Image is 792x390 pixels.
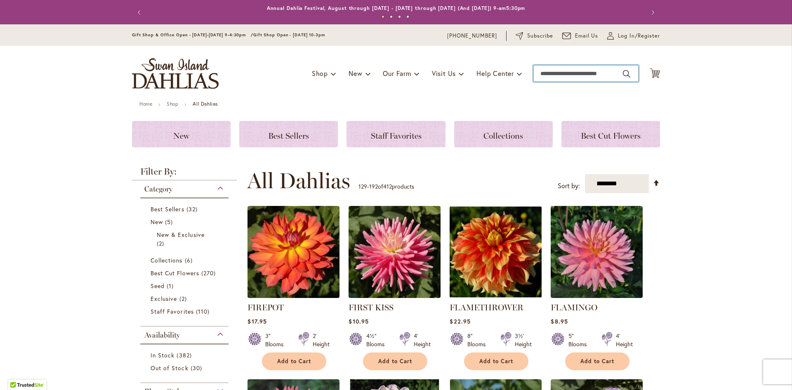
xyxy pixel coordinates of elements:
a: FLAMETHROWER [450,303,523,312]
button: Add to Cart [565,352,629,370]
span: 129 [358,182,367,190]
img: FLAMETHROWER [450,206,542,298]
a: Shop [167,101,178,107]
span: Add to Cart [277,358,311,365]
span: Staff Favorites [151,307,194,315]
button: Add to Cart [464,352,528,370]
a: Best Sellers [151,205,220,213]
a: New [151,217,220,226]
span: Availability [144,331,180,340]
a: FIRST KISS [349,303,394,312]
a: FIREPOT [247,292,339,300]
a: Subscribe [516,32,553,40]
button: Add to Cart [363,352,427,370]
a: Staff Favorites [346,121,445,147]
span: 32 [186,205,200,213]
p: - of products [358,180,414,193]
a: New &amp; Exclusive [157,230,214,248]
span: Our Farm [383,69,411,78]
button: 2 of 4 [390,15,393,18]
span: Category [144,184,172,194]
span: 412 [383,182,392,190]
span: Help Center [476,69,514,78]
span: $10.95 [349,317,368,325]
span: New [173,131,189,141]
span: 110 [196,307,212,316]
a: FIREPOT [247,303,284,312]
span: Collections [151,256,183,264]
a: FIRST KISS [349,292,441,300]
span: Gift Shop Open - [DATE] 10-3pm [253,32,325,38]
a: store logo [132,58,219,89]
button: 4 of 4 [406,15,409,18]
img: FIRST KISS [349,206,441,298]
a: Seed [151,281,220,290]
a: FLAMINGO [551,292,643,300]
span: 2 [157,239,166,248]
span: New [151,218,163,226]
span: Best Cut Flowers [581,131,641,141]
span: 382 [177,351,193,359]
button: 3 of 4 [398,15,401,18]
a: Collections [454,121,553,147]
span: Best Cut Flowers [151,269,199,277]
span: Add to Cart [580,358,614,365]
strong: All Dahlias [193,101,218,107]
a: In Stock 382 [151,351,220,359]
span: $8.95 [551,317,568,325]
button: 1 of 4 [382,15,384,18]
button: Add to Cart [262,352,326,370]
span: Subscribe [527,32,553,40]
span: Visit Us [432,69,456,78]
a: Staff Favorites [151,307,220,316]
span: Email Us [575,32,599,40]
div: 4' Height [616,332,633,348]
a: Home [139,101,152,107]
div: 8" Blooms [467,332,490,348]
button: Next [643,4,660,21]
span: $22.95 [450,317,470,325]
span: New [349,69,362,78]
span: In Stock [151,351,174,359]
a: Exclusive [151,294,220,303]
span: 5 [165,217,175,226]
a: Best Cut Flowers [561,121,660,147]
span: 192 [369,182,378,190]
a: Out of Stock 30 [151,364,220,372]
iframe: Launch Accessibility Center [6,361,29,384]
strong: Filter By: [132,167,237,180]
span: 2 [179,294,189,303]
span: Seed [151,282,165,290]
span: Out of Stock [151,364,189,372]
a: New [132,121,231,147]
label: Sort by: [558,178,580,194]
a: Collections [151,256,220,265]
span: 270 [201,269,218,277]
a: Email Us [562,32,599,40]
div: 5" Blooms [568,332,592,348]
div: 4½" Blooms [366,332,389,348]
button: Previous [132,4,148,21]
span: 30 [191,364,204,372]
a: [PHONE_NUMBER] [447,32,497,40]
div: 3" Blooms [265,332,288,348]
span: Shop [312,69,328,78]
span: New & Exclusive [157,231,205,239]
span: Exclusive [151,295,177,303]
div: 3½' Height [515,332,532,348]
span: Add to Cart [378,358,412,365]
span: All Dahlias [247,168,350,193]
span: Best Sellers [268,131,309,141]
a: FLAMINGO [551,303,597,312]
a: Best Sellers [239,121,338,147]
span: Gift Shop & Office Open - [DATE]-[DATE] 9-4:30pm / [132,32,253,38]
span: 6 [185,256,195,265]
span: Staff Favorites [371,131,422,141]
a: Annual Dahlia Festival, August through [DATE] - [DATE] through [DATE] (And [DATE]) 9-am5:30pm [267,5,526,11]
img: FIREPOT [247,206,339,298]
span: 1 [167,281,176,290]
div: 2' Height [313,332,330,348]
a: FLAMETHROWER [450,292,542,300]
span: Collections [483,131,523,141]
span: $17.95 [247,317,266,325]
